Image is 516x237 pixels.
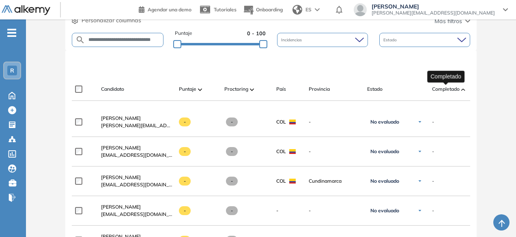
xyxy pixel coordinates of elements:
button: Más filtros [434,17,470,26]
span: - [309,118,361,126]
span: [EMAIL_ADDRESS][DOMAIN_NAME] [101,211,172,218]
span: - [179,147,191,156]
img: COL [289,179,296,184]
span: Agendar una demo [148,6,191,13]
span: [PERSON_NAME][EMAIL_ADDRESS][DOMAIN_NAME] [372,10,495,16]
span: Estado [383,37,398,43]
img: COL [289,120,296,124]
span: - [432,148,434,155]
span: Tutoriales [214,6,236,13]
span: Completado [432,85,460,93]
span: - [276,207,278,214]
span: COL [276,148,286,155]
span: Personalizar columnas [82,16,141,25]
span: - [226,206,238,215]
img: Ícono de flecha [417,149,422,154]
span: - [179,177,191,186]
span: [EMAIL_ADDRESS][DOMAIN_NAME] [101,181,172,188]
span: ES [305,6,312,13]
img: [missing "en.ARROW_ALT" translation] [198,88,202,91]
img: Logo [2,5,50,15]
div: Completado [427,70,464,82]
img: Ícono de flecha [417,208,422,213]
span: R [10,67,14,74]
span: - [226,147,238,156]
span: Onboarding [256,6,283,13]
span: [PERSON_NAME] [101,145,141,151]
img: Ícono de flecha [417,179,422,184]
span: COL [276,177,286,185]
a: [PERSON_NAME] [101,203,172,211]
i: - [7,32,16,34]
img: [missing "en.ARROW_ALT" translation] [250,88,254,91]
button: Personalizar columnas [72,16,141,25]
span: - [432,207,434,214]
span: Candidato [101,85,124,93]
span: Estado [367,85,383,93]
img: arrow [315,8,320,11]
span: Proctoring [224,85,248,93]
span: - [309,207,361,214]
span: 0 - 100 [247,30,266,37]
span: - [226,177,238,186]
a: [PERSON_NAME] [101,115,172,122]
img: [missing "en.ARROW_ALT" translation] [461,88,465,91]
span: [PERSON_NAME] [101,115,141,121]
div: Estado [379,33,470,47]
img: COL [289,149,296,154]
span: No evaluado [370,178,399,184]
a: [PERSON_NAME] [101,144,172,152]
span: Incidencias [281,37,303,43]
span: País [276,85,286,93]
span: Puntaje [175,30,192,37]
span: - [179,117,191,126]
span: [EMAIL_ADDRESS][DOMAIN_NAME] [101,152,172,159]
div: Incidencias [277,33,368,47]
img: Ícono de flecha [417,120,422,124]
span: - [432,177,434,185]
span: No evaluado [370,119,399,125]
span: Provincia [309,85,330,93]
span: COL [276,118,286,126]
a: Agendar una demo [139,4,191,14]
span: - [309,148,361,155]
span: No evaluado [370,148,399,155]
span: Puntaje [179,85,196,93]
button: Onboarding [243,1,283,19]
span: - [432,118,434,126]
span: Más filtros [434,17,462,26]
span: - [179,206,191,215]
a: [PERSON_NAME] [101,174,172,181]
span: [PERSON_NAME][EMAIL_ADDRESS][DOMAIN_NAME] [101,122,172,129]
img: world [292,5,302,15]
span: [PERSON_NAME] [372,3,495,10]
img: SEARCH_ALT [75,35,85,45]
span: [PERSON_NAME] [101,174,141,180]
span: [PERSON_NAME] [101,204,141,210]
span: - [226,117,238,126]
span: Cundinamarca [309,177,361,185]
span: No evaluado [370,207,399,214]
